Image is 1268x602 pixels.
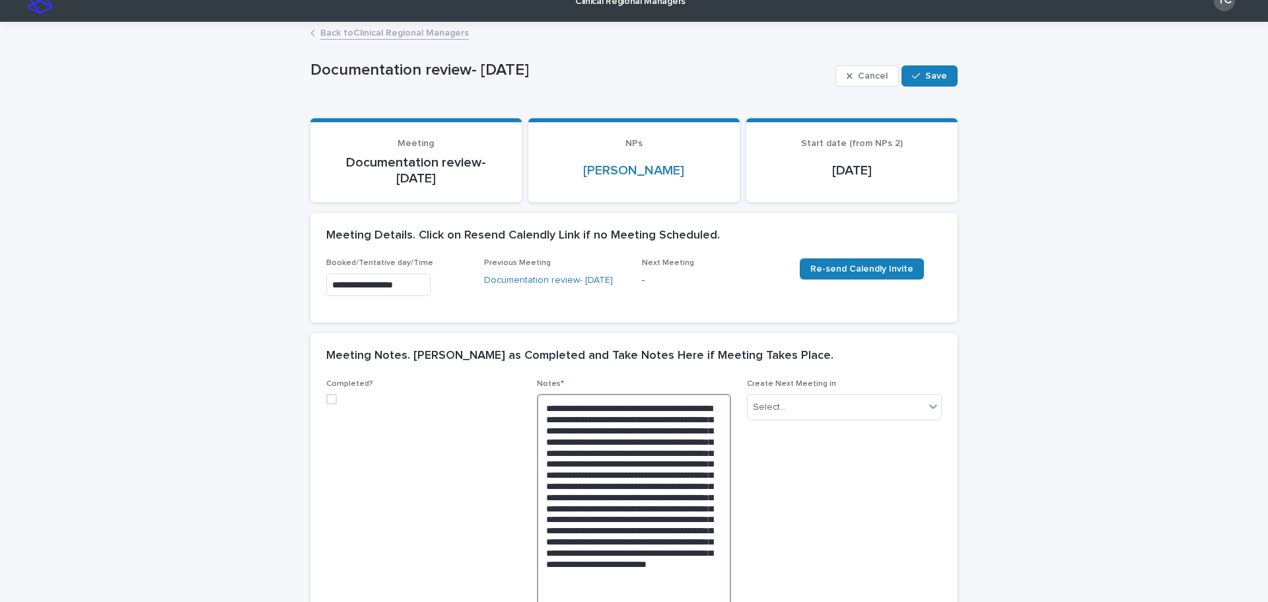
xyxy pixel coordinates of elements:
button: Save [901,65,958,87]
span: Meeting [398,139,434,148]
h2: Meeting Notes. [PERSON_NAME] as Completed and Take Notes Here if Meeting Takes Place. [326,349,833,363]
span: Next Meeting [642,259,694,267]
span: Cancel [858,71,888,81]
span: Start date (from NPs 2) [801,139,903,148]
span: Re-send Calendly Invite [810,264,913,274]
p: - [642,274,784,287]
span: Completed? [326,380,373,388]
span: Booked/Tentative day/Time [326,259,433,267]
a: Back toClinical Regional Managers [320,24,469,40]
p: Documentation review- [DATE] [326,155,506,186]
p: Documentation review- [DATE] [310,61,830,80]
span: Save [925,71,947,81]
a: [PERSON_NAME] [583,163,684,178]
span: Notes [537,380,564,388]
p: [DATE] [762,163,942,178]
span: Create Next Meeting in [747,380,836,388]
h2: Meeting Details. Click on Resend Calendly Link if no Meeting Scheduled. [326,229,720,243]
span: Previous Meeting [484,259,551,267]
a: Documentation review- [DATE] [484,274,613,287]
span: NPs [625,139,643,148]
a: Re-send Calendly Invite [800,258,924,280]
div: Select... [753,400,786,414]
button: Cancel [835,65,899,87]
